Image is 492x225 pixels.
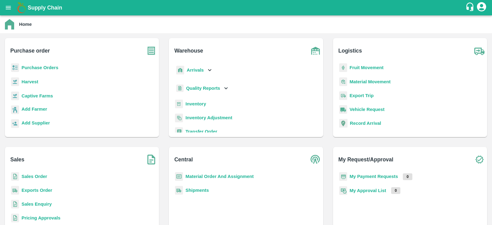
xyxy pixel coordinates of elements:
img: delivery [339,91,347,100]
a: Captive Farms [22,93,53,98]
img: reciept [11,63,19,72]
img: soSales [144,152,159,167]
p: 0 [391,187,401,194]
a: My Approval List [350,188,386,193]
a: Pricing Approvals [22,215,60,220]
a: Exports Order [22,188,52,193]
a: Sales Order [22,174,47,179]
img: recordArrival [339,119,347,128]
img: harvest [11,91,19,101]
a: Purchase Orders [22,65,58,70]
img: qualityReport [176,85,184,92]
b: Logistics [338,46,362,55]
img: purchase [144,43,159,58]
a: My Payment Requests [350,174,398,179]
img: harvest [11,77,19,86]
img: logo [15,2,28,14]
a: Add Supplier [22,120,50,128]
b: Supply Chain [28,5,62,11]
img: sales [11,200,19,209]
b: My Request/Approval [338,155,393,164]
b: Central [174,155,193,164]
b: Add Supplier [22,120,50,125]
a: Record Arrival [350,121,381,126]
b: Add Farmer [22,107,47,112]
b: Sales [10,155,25,164]
a: Transfer Order [185,129,217,134]
img: check [472,152,487,167]
img: whArrival [176,66,184,75]
a: Harvest [22,79,38,84]
img: payment [339,172,347,181]
a: Supply Chain [28,3,465,12]
b: Quality Reports [186,86,220,91]
img: fruit [339,63,347,72]
img: truck [472,43,487,58]
b: Home [19,22,32,27]
button: open drawer [1,1,15,15]
img: approval [339,186,347,195]
img: farmer [11,105,19,114]
a: Add Farmer [22,106,47,114]
img: vehicle [339,105,347,114]
a: Material Movement [350,79,391,84]
a: Fruit Movement [350,65,384,70]
a: Sales Enquiry [22,202,52,207]
img: whTransfer [175,127,183,136]
img: central [308,152,323,167]
a: Inventory [185,101,206,106]
img: shipments [11,186,19,195]
a: Material Order And Assignment [185,174,254,179]
p: 0 [403,173,412,180]
img: inventory [175,113,183,122]
div: account of current user [476,1,487,14]
img: home [5,19,14,30]
img: material [339,77,347,86]
div: Arrivals [175,63,213,77]
img: centralMaterial [175,172,183,181]
b: Purchase order [10,46,50,55]
img: shipments [175,186,183,195]
a: Shipments [185,188,209,193]
img: sales [11,214,19,223]
img: supplier [11,119,19,128]
img: whInventory [175,100,183,109]
img: warehouse [308,43,323,58]
a: Inventory Adjustment [185,115,232,120]
a: Export Trip [350,93,374,98]
b: Arrivals [187,68,204,73]
img: sales [11,172,19,181]
a: Vehicle Request [350,107,385,112]
div: Quality Reports [175,82,229,95]
b: Warehouse [174,46,203,55]
div: customer-support [465,2,476,13]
